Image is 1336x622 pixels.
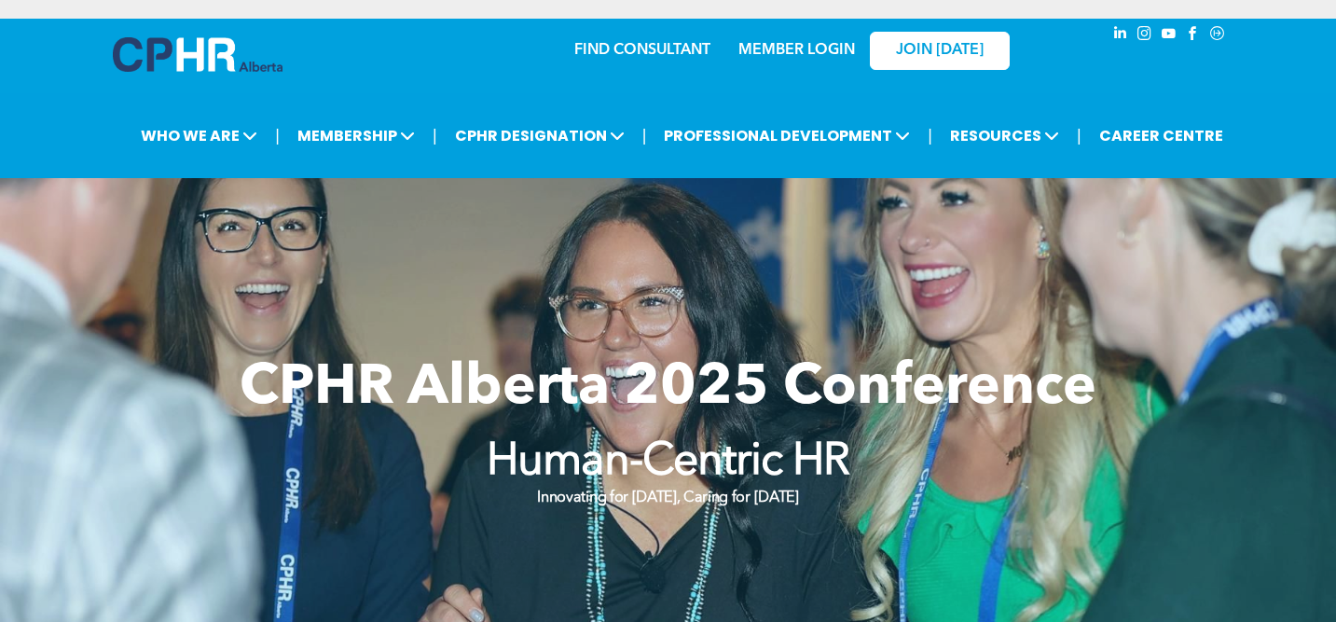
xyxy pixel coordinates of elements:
[642,117,647,155] li: |
[1135,23,1155,48] a: instagram
[449,118,630,153] span: CPHR DESIGNATION
[537,491,798,505] strong: Innovating for [DATE], Caring for [DATE]
[1094,118,1229,153] a: CAREER CENTRE
[738,43,855,58] a: MEMBER LOGIN
[574,43,710,58] a: FIND CONSULTANT
[870,32,1010,70] a: JOIN [DATE]
[487,440,850,485] strong: Human-Centric HR
[1183,23,1204,48] a: facebook
[135,118,263,153] span: WHO WE ARE
[928,117,932,155] li: |
[1077,117,1081,155] li: |
[896,42,984,60] span: JOIN [DATE]
[1159,23,1179,48] a: youtube
[1207,23,1228,48] a: Social network
[113,37,282,72] img: A blue and white logo for cp alberta
[240,361,1096,417] span: CPHR Alberta 2025 Conference
[944,118,1065,153] span: RESOURCES
[658,118,916,153] span: PROFESSIONAL DEVELOPMENT
[433,117,437,155] li: |
[292,118,420,153] span: MEMBERSHIP
[275,117,280,155] li: |
[1110,23,1131,48] a: linkedin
